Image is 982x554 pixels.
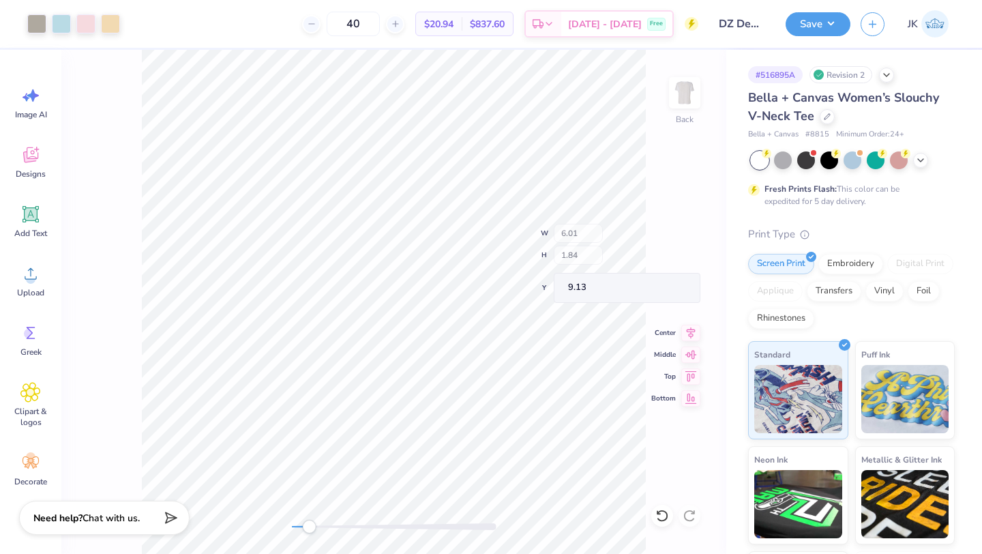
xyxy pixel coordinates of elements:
[807,281,861,302] div: Transfers
[764,183,932,207] div: This color can be expedited for 5 day delivery.
[15,109,47,120] span: Image AI
[908,281,940,302] div: Foil
[754,347,790,362] span: Standard
[302,520,316,534] div: Accessibility label
[754,452,788,467] span: Neon Ink
[748,89,939,124] span: Bella + Canvas Women’s Slouchy V-Neck Tee
[424,17,453,31] span: $20.94
[14,476,47,487] span: Decorate
[902,10,955,38] a: JK
[17,287,44,298] span: Upload
[709,10,775,38] input: Untitled Design
[748,66,803,83] div: # 516895A
[818,254,883,274] div: Embroidery
[327,12,380,36] input: – –
[805,129,829,141] span: # 8815
[921,10,949,38] img: Joshua Kelley
[568,17,642,31] span: [DATE] - [DATE]
[908,16,918,32] span: JK
[754,365,842,433] img: Standard
[887,254,953,274] div: Digital Print
[861,452,942,467] span: Metallic & Glitter Ink
[16,169,46,179] span: Designs
[861,470,949,538] img: Metallic & Glitter Ink
[33,512,83,525] strong: Need help?
[764,184,837,194] strong: Fresh Prints Flash:
[748,281,803,302] div: Applique
[861,365,949,433] img: Puff Ink
[8,406,53,428] span: Clipart & logos
[748,129,799,141] span: Bella + Canvas
[83,512,140,525] span: Chat with us.
[748,308,814,329] div: Rhinestones
[836,129,904,141] span: Minimum Order: 24 +
[651,349,676,360] span: Middle
[754,470,842,538] img: Neon Ink
[650,19,663,29] span: Free
[865,281,904,302] div: Vinyl
[20,347,42,358] span: Greek
[748,227,955,242] div: Print Type
[676,113,694,126] div: Back
[861,347,890,362] span: Puff Ink
[748,254,814,274] div: Screen Print
[470,17,505,31] span: $837.60
[786,12,850,36] button: Save
[651,327,676,338] span: Center
[651,393,676,404] span: Bottom
[809,66,872,83] div: Revision 2
[651,371,676,382] span: Top
[14,228,47,239] span: Add Text
[671,79,698,106] img: Back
